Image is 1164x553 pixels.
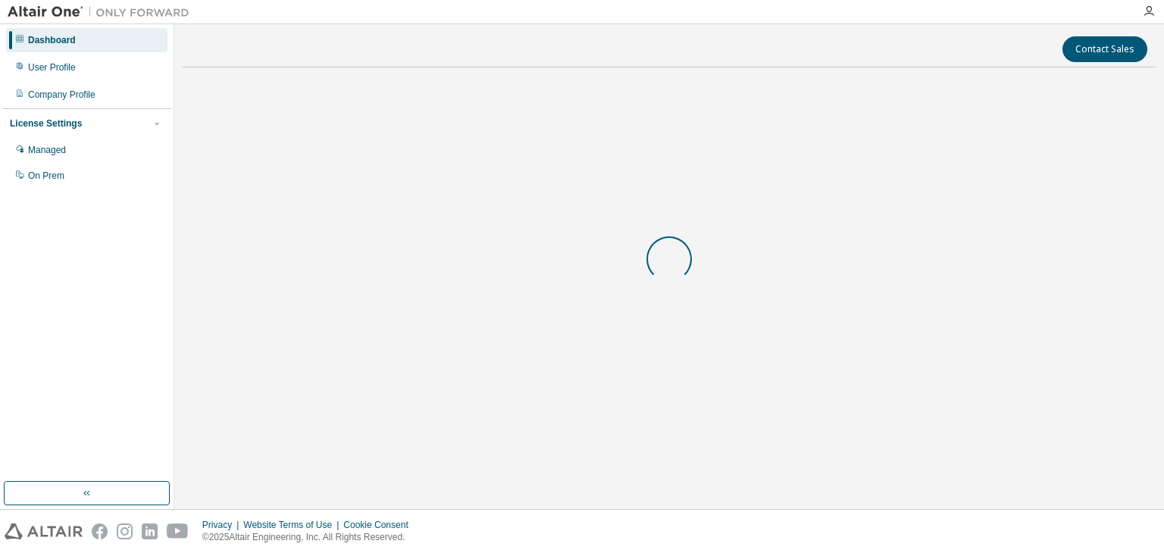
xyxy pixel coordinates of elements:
[202,519,243,531] div: Privacy
[28,89,95,101] div: Company Profile
[10,117,82,130] div: License Settings
[343,519,417,531] div: Cookie Consent
[28,170,64,182] div: On Prem
[142,523,158,539] img: linkedin.svg
[202,531,418,544] p: © 2025 Altair Engineering, Inc. All Rights Reserved.
[1062,36,1147,62] button: Contact Sales
[243,519,343,531] div: Website Terms of Use
[28,61,76,73] div: User Profile
[5,523,83,539] img: altair_logo.svg
[117,523,133,539] img: instagram.svg
[28,144,66,156] div: Managed
[8,5,197,20] img: Altair One
[92,523,108,539] img: facebook.svg
[28,34,76,46] div: Dashboard
[167,523,189,539] img: youtube.svg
